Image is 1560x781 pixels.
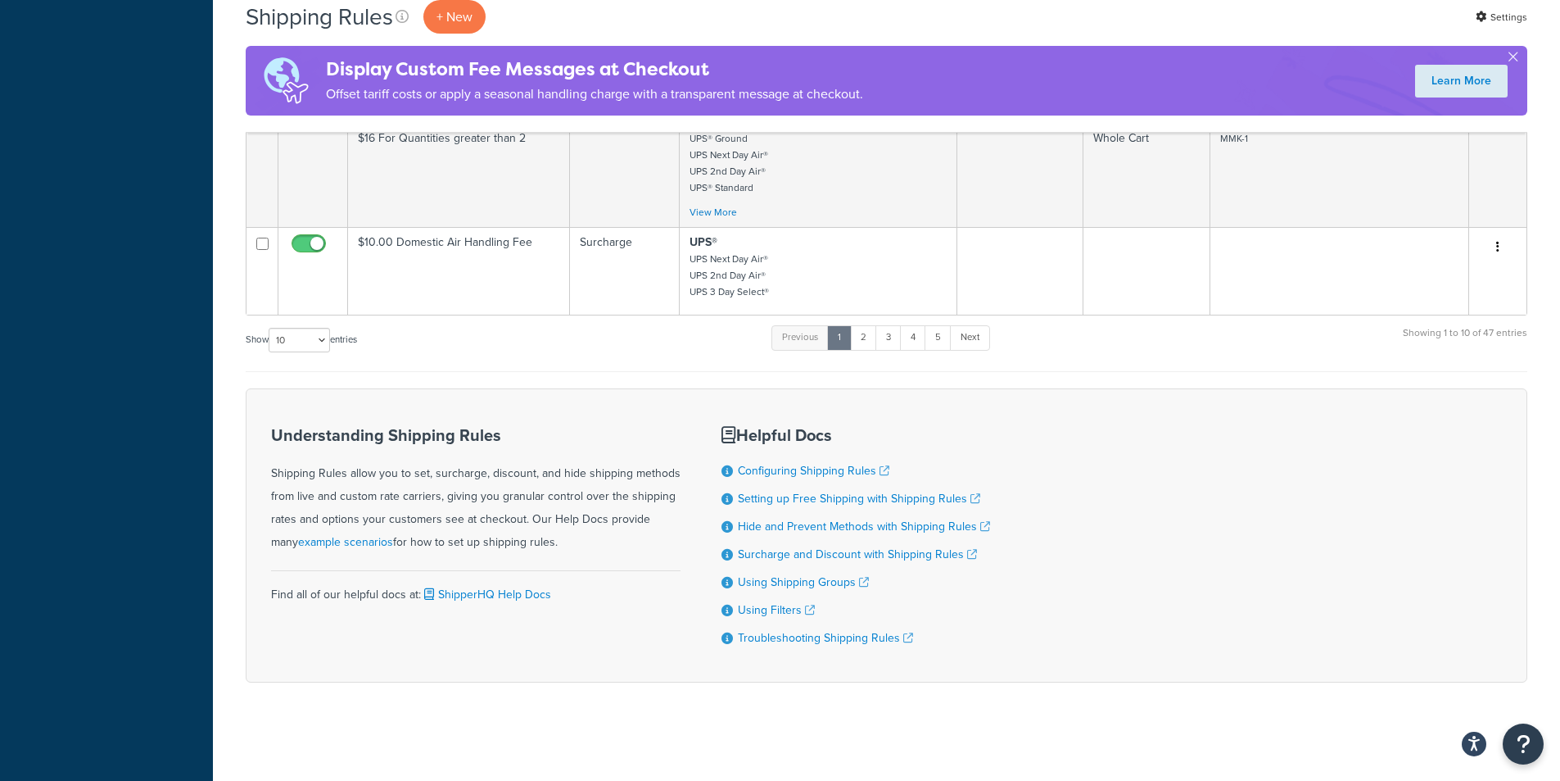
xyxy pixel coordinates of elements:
[421,586,551,603] a: ShipperHQ Help Docs
[721,426,990,444] h3: Helpful Docs
[690,234,717,251] strong: UPS®
[925,325,952,350] a: 5
[738,546,977,563] a: Surcharge and Discount with Shipping Rules
[570,227,680,315] td: Surcharge
[271,426,681,554] div: Shipping Rules allow you to set, surcharge, discount, and hide shipping methods from live and cus...
[326,56,863,83] h4: Display Custom Fee Messages at Checkout
[1403,324,1527,359] div: Showing 1 to 10 of 47 entries
[1476,6,1527,29] a: Settings
[246,1,393,33] h1: Shipping Rules
[570,107,680,227] td: Surcharge
[1415,65,1508,98] a: Learn More
[246,46,326,116] img: duties-banner-06bc72dcb5fe05cb3f9472aba00be2ae8eb53ab6f0d8bb03d382ba314ac3c341.png
[738,518,990,535] a: Hide and Prevent Methods with Shipping Rules
[827,325,852,350] a: 1
[269,328,330,352] select: Showentries
[1503,724,1544,765] button: Open Resource Center
[271,570,681,606] div: Find all of our helpful docs at:
[900,325,926,350] a: 4
[738,574,869,591] a: Using Shipping Groups
[690,205,737,220] a: View More
[875,325,902,350] a: 3
[1220,131,1248,146] small: MMK-1
[348,107,570,227] td: Surcharge MMK-1 UPS Packaging by $16 For Quantities greater than 2
[271,426,681,444] h3: Understanding Shipping Rules
[298,534,393,551] a: example scenarios
[738,629,913,647] a: Troubleshooting Shipping Rules
[738,490,980,507] a: Setting up Free Shipping with Shipping Rules
[348,227,570,315] td: $10.00 Domestic Air Handling Fee
[738,602,815,619] a: Using Filters
[850,325,877,350] a: 2
[690,131,768,195] small: UPS® Ground UPS Next Day Air® UPS 2nd Day Air® UPS® Standard
[950,325,990,350] a: Next
[690,252,769,299] small: UPS Next Day Air® UPS 2nd Day Air® UPS 3 Day Select®
[246,328,357,352] label: Show entries
[326,83,863,106] p: Offset tariff costs or apply a seasonal handling charge with a transparent message at checkout.
[771,325,829,350] a: Previous
[738,462,889,479] a: Configuring Shipping Rules
[1083,107,1210,227] td: Quantity ≥ 2 for Whole Cart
